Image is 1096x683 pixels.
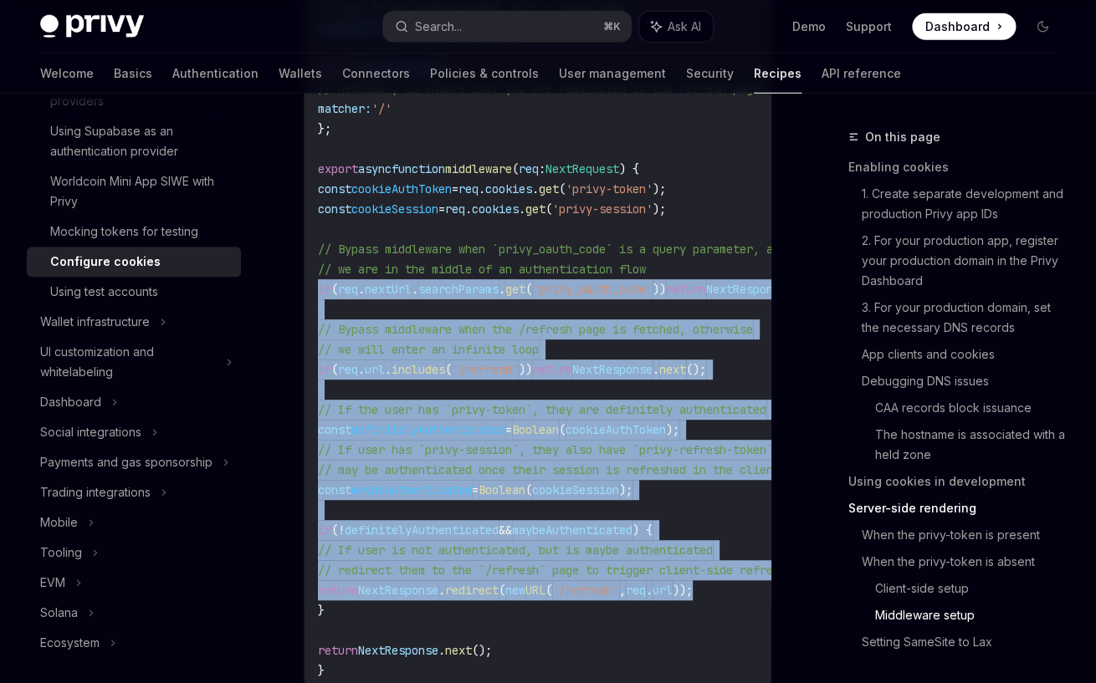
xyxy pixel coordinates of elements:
span: return [532,362,572,377]
span: ); [666,422,679,437]
div: Wallet infrastructure [40,312,150,332]
span: return [666,282,706,297]
span: Ask AI [668,18,701,35]
span: const [318,482,351,497]
a: Mocking tokens for testing [27,217,241,247]
span: nextUrl [365,282,412,297]
span: // If user is not authenticated, but is maybe authenticated [318,543,713,558]
span: maybeAuthenticated [512,522,633,538]
span: get [505,282,525,297]
span: // may be authenticated once their session is refreshed in the client [318,462,780,477]
span: cookies [485,181,532,196]
span: cookieAuthToken [566,422,666,437]
span: req [445,201,465,217]
span: Boolean [479,482,525,497]
span: middleware [445,161,512,176]
a: Using cookies in development [848,468,1069,495]
a: Worldcoin Mini App SIWE with Privy [27,166,241,217]
span: // If the user has `privy-token`, they are definitely authenticated [318,402,766,417]
span: req [626,583,646,598]
span: // If user has `privy-session`, they also have `privy-refresh-token` and [318,442,800,457]
a: App clients and cookies [862,341,1069,368]
span: ( [559,422,566,437]
span: . [532,181,539,196]
button: Search...⌘K [383,12,631,42]
div: Tooling [40,543,82,563]
a: 3. For your production domain, set the necessary DNS records [862,294,1069,341]
span: req [458,181,479,196]
span: redirect [445,583,499,598]
div: Social integrations [40,422,141,442]
span: Boolean [512,422,559,437]
a: Support [846,18,892,35]
span: includes [392,362,445,377]
span: ! [338,522,345,538]
span: function [392,161,445,176]
span: ( [331,362,338,377]
span: maybeAuthenticated [351,482,472,497]
a: Enabling cookies [848,154,1069,181]
span: } [318,603,325,618]
span: // Bypass middleware when the /refresh page is fetched, otherwise [318,322,753,337]
span: . [646,583,653,598]
span: ( [331,282,338,297]
span: Dashboard [925,18,990,35]
span: ( [559,181,566,196]
span: ( [525,482,532,497]
span: )); [673,583,693,598]
span: ( [512,161,519,176]
span: . [465,201,472,217]
div: EVM [40,573,65,593]
span: ( [545,583,552,598]
div: Trading integrations [40,482,151,502]
span: . [438,583,445,598]
span: get [539,181,559,196]
span: cookieSession [351,201,438,217]
a: Dashboard [912,13,1016,40]
span: URL [525,583,545,598]
span: NextResponse [358,643,438,658]
span: . [412,282,418,297]
a: 2. For your production app, register your production domain in the Privy Dashboard [862,227,1069,294]
span: . [479,181,485,196]
a: CAA records block issuance [875,395,1069,421]
span: definitelyAuthenticated [351,422,505,437]
a: Server-side rendering [848,495,1069,522]
span: cookieSession [532,482,619,497]
span: } [318,663,325,678]
span: ) { [619,161,639,176]
a: The hostname is associated with a held zone [875,421,1069,468]
span: (); [472,643,492,658]
span: // Bypass middleware when `privy_oauth_code` is a query parameter, as [318,242,780,257]
span: NextResponse [358,583,438,598]
span: ); [619,482,633,497]
span: , [619,583,626,598]
span: return [318,643,358,658]
span: ( [545,201,552,217]
span: On this page [865,127,940,147]
span: = [505,422,512,437]
div: UI customization and whitelabeling [40,342,216,382]
span: NextResponse [572,362,653,377]
span: if [318,522,331,538]
span: ( [331,522,338,538]
span: export [318,161,358,176]
span: ); [653,201,666,217]
div: Using test accounts [50,282,158,302]
a: Using test accounts [27,277,241,307]
a: User management [559,54,666,94]
span: if [318,362,331,377]
span: return [318,583,358,598]
a: Configure cookies [27,247,241,277]
span: // redirect them to the `/refresh` page to trigger client-side refresh flow [318,563,820,578]
span: next [445,643,472,658]
span: new [505,583,525,598]
span: cookieAuthToken [351,181,452,196]
a: Middleware setup [875,602,1069,629]
span: ( [445,362,452,377]
span: : [539,161,545,176]
span: )) [519,362,532,377]
div: Mocking tokens for testing [50,222,198,242]
span: 'privy-session' [552,201,653,217]
span: ) { [633,522,653,538]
